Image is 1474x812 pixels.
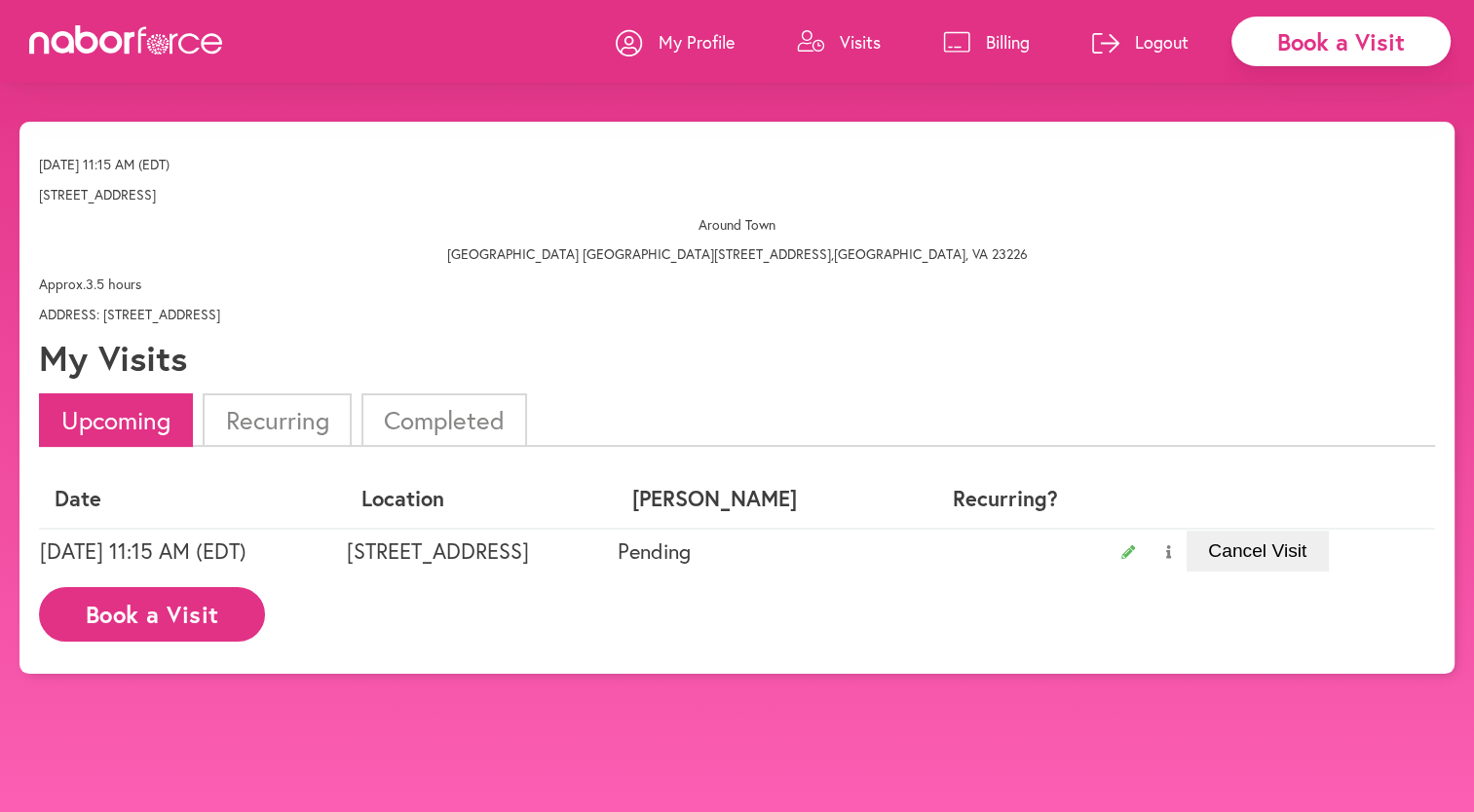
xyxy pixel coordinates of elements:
[39,307,1435,323] p: ADDRESS: [STREET_ADDRESS]
[39,337,187,379] h1: My Visits
[616,13,735,71] a: My Profile
[203,393,351,447] li: Recurring
[39,217,1435,234] p: Around Town
[1231,17,1451,66] div: Book a Visit
[39,393,193,447] li: Upcoming
[1187,531,1329,572] button: Cancel Visit
[905,470,1106,528] th: Recurring?
[797,13,881,71] a: Visits
[346,470,617,528] th: Location
[943,13,1030,71] a: Billing
[346,529,617,573] td: [STREET_ADDRESS]
[617,470,905,528] th: [PERSON_NAME]
[39,277,1435,293] p: Approx. 3.5 hours
[361,393,527,447] li: Completed
[39,246,1435,263] p: [GEOGRAPHIC_DATA] [GEOGRAPHIC_DATA] [STREET_ADDRESS] , [GEOGRAPHIC_DATA] , VA 23226
[39,602,265,620] a: Book a Visit
[39,155,170,173] span: [DATE] 11:15 AM (EDT)
[39,187,1435,203] p: [STREET_ADDRESS]
[39,587,265,641] button: Book a Visit
[1135,30,1189,54] p: Logout
[840,30,881,54] p: Visits
[1092,13,1189,71] a: Logout
[617,529,905,573] td: Pending
[39,470,346,528] th: Date
[39,529,346,573] td: [DATE] 11:15 AM (EDT)
[659,30,735,54] p: My Profile
[986,30,1030,54] p: Billing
